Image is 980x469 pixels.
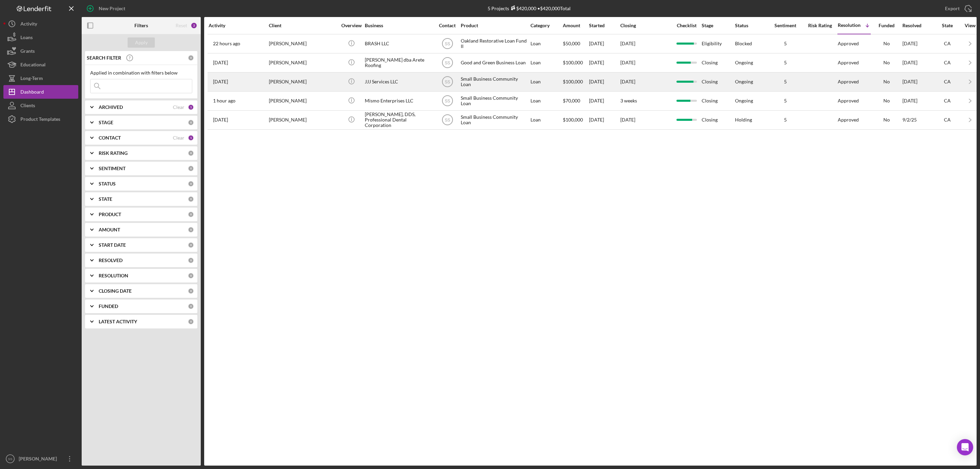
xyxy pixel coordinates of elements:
[702,92,734,110] div: Closing
[530,23,562,28] div: Category
[188,273,194,279] div: 0
[902,73,933,91] div: [DATE]
[20,58,46,73] div: Educational
[213,98,235,103] time: 2025-09-17 16:44
[99,196,112,202] b: STATE
[589,73,620,91] div: [DATE]
[838,98,859,103] div: Approved
[702,23,734,28] div: Stage
[589,35,620,53] div: [DATE]
[176,23,187,28] div: Reset
[188,227,194,233] div: 0
[99,150,128,156] b: RISK RATING
[188,288,194,294] div: 0
[173,135,184,141] div: Clear
[838,41,859,46] div: Approved
[3,71,78,85] button: Long-Term
[620,23,671,28] div: Closing
[3,31,78,44] a: Loans
[269,35,337,53] div: [PERSON_NAME]
[735,79,753,84] div: Ongoing
[672,23,701,28] div: Checklist
[702,54,734,72] div: Closing
[735,60,753,65] div: Ongoing
[20,44,35,60] div: Grants
[530,35,562,53] div: Loan
[620,117,635,123] time: [DATE]
[82,2,132,15] button: New Project
[269,92,337,110] div: [PERSON_NAME]
[934,117,961,123] div: CA
[871,117,902,123] div: No
[902,35,933,53] div: [DATE]
[444,80,450,84] text: SS
[365,23,433,28] div: Business
[768,117,802,123] div: 5
[17,452,61,467] div: [PERSON_NAME]
[735,117,752,123] div: Holding
[99,181,116,187] b: STATUS
[768,23,802,28] div: Sentiment
[838,22,861,28] div: Resolution
[188,150,194,156] div: 0
[99,135,121,141] b: CONTACT
[768,98,802,103] div: 5
[99,227,120,232] b: AMOUNT
[188,165,194,172] div: 0
[871,98,902,103] div: No
[269,23,337,28] div: Client
[838,117,859,123] div: Approved
[269,73,337,91] div: [PERSON_NAME]
[871,79,902,84] div: No
[365,73,433,91] div: JJJ Services LLC
[213,41,240,46] time: 2025-09-16 20:08
[563,54,588,72] div: $100,000
[188,319,194,325] div: 0
[735,23,768,28] div: Status
[530,111,562,129] div: Loan
[99,258,122,263] b: RESOLVED
[902,23,933,28] div: Resolved
[461,35,529,53] div: Oakland Restorative Loan Fund II
[3,85,78,99] button: Dashboard
[213,60,228,65] time: 2025-08-12 22:26
[702,35,734,53] div: Eligibility
[444,61,450,65] text: SS
[461,111,529,129] div: Small Business Community Loan
[962,23,979,28] div: View
[444,118,450,123] text: SS
[934,98,961,103] div: CA
[488,5,571,11] div: 5 Projects • $420,000 Total
[191,22,197,29] div: 2
[99,319,137,324] b: LATEST ACTIVITY
[99,166,126,171] b: SENTIMENT
[589,92,620,110] div: [DATE]
[20,31,33,46] div: Loans
[934,79,961,84] div: CA
[3,112,78,126] button: Product Templates
[3,58,78,71] button: Educational
[339,23,364,28] div: Overview
[3,99,78,112] button: Clients
[188,242,194,248] div: 0
[871,60,902,65] div: No
[188,55,194,61] div: 0
[871,41,902,46] div: No
[589,54,620,72] div: [DATE]
[530,92,562,110] div: Loan
[871,23,902,28] div: Funded
[99,304,118,309] b: FUNDED
[934,41,961,46] div: CA
[188,196,194,202] div: 0
[20,112,60,128] div: Product Templates
[938,2,977,15] button: Export
[213,79,228,84] time: 2025-09-15 16:21
[99,212,121,217] b: PRODUCT
[735,41,752,46] div: Blocked
[213,117,228,123] time: 2025-09-11 15:19
[90,70,192,76] div: Applied in combination with filters below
